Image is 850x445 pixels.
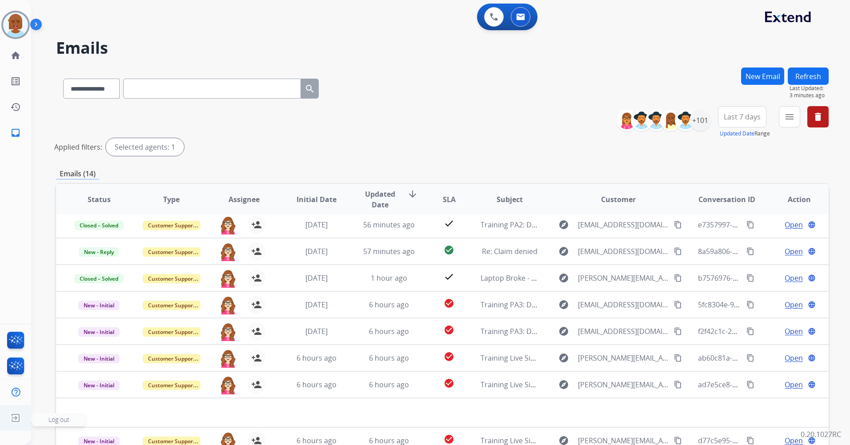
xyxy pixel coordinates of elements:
[305,220,328,230] span: [DATE]
[578,326,669,337] span: [EMAIL_ADDRESS][DOMAIN_NAME]
[808,327,816,335] mat-icon: language
[698,300,832,310] span: 5fc8304e-9cb4-4a33-a890-9a1e21e1ec66
[305,246,328,256] span: [DATE]
[785,273,803,283] span: Open
[219,242,237,261] img: agent-avatar
[444,271,454,282] mat-icon: check
[698,353,834,363] span: ab60c81a-8d63-4946-b223-1fd6a6643377
[444,218,454,229] mat-icon: check
[698,273,834,283] span: b7576976-08c5-49f3-86bd-a1309281ca75
[444,298,454,309] mat-icon: check_circle
[369,353,409,363] span: 6 hours ago
[788,68,829,85] button: Refresh
[558,353,569,363] mat-icon: explore
[305,326,328,336] span: [DATE]
[444,434,454,445] mat-icon: check_circle
[698,326,828,336] span: f2f42c1c-22c7-4197-abc5-272432cf3779
[801,429,841,440] p: 0.20.1027RC
[444,351,454,362] mat-icon: check_circle
[746,354,754,362] mat-icon: content_copy
[482,246,537,256] span: Re: Claim denied
[785,299,803,310] span: Open
[369,380,409,389] span: 6 hours ago
[3,12,28,37] img: avatar
[163,194,180,205] span: Type
[10,102,21,112] mat-icon: history
[746,247,754,255] mat-icon: content_copy
[10,50,21,61] mat-icon: home
[106,138,184,156] div: Selected agents: 1
[363,220,415,230] span: 56 minutes ago
[74,274,124,283] span: Closed – Solved
[481,220,635,230] span: Training PA2: Do Not Assign ([PERSON_NAME])
[674,301,682,309] mat-icon: content_copy
[10,76,21,87] mat-icon: list_alt
[784,111,795,122] mat-icon: menu
[78,354,120,363] span: New - Initial
[251,353,262,363] mat-icon: person_add
[251,326,262,337] mat-icon: person_add
[746,381,754,389] mat-icon: content_copy
[674,274,682,282] mat-icon: content_copy
[558,326,569,337] mat-icon: explore
[578,273,669,283] span: [PERSON_NAME][EMAIL_ADDRESS][PERSON_NAME][DOMAIN_NAME]
[10,127,21,138] mat-icon: inbox
[143,274,200,283] span: Customer Support
[79,247,119,257] span: New - Reply
[601,194,636,205] span: Customer
[251,219,262,230] mat-icon: person_add
[497,194,523,205] span: Subject
[813,111,823,122] mat-icon: delete
[305,83,315,94] mat-icon: search
[698,194,755,205] span: Conversation ID
[88,194,111,205] span: Status
[578,219,669,230] span: [EMAIL_ADDRESS][DOMAIN_NAME]
[143,381,200,390] span: Customer Support
[305,300,328,310] span: [DATE]
[297,194,337,205] span: Initial Date
[407,189,418,199] mat-icon: arrow_downward
[78,381,120,390] span: New - Initial
[756,184,829,215] th: Action
[219,376,237,394] img: agent-avatar
[219,269,237,288] img: agent-avatar
[808,437,816,445] mat-icon: language
[481,353,650,363] span: Training Live Sim: Do Not Assign ([PERSON_NAME])
[369,300,409,310] span: 6 hours ago
[219,349,237,368] img: agent-avatar
[790,92,829,99] span: 3 minutes ago
[251,299,262,310] mat-icon: person_add
[54,142,102,152] p: Applied filters:
[698,220,836,230] span: e7357997-8447-4352-9a1c-b41ae7071dab
[143,354,200,363] span: Customer Support
[720,130,754,137] button: Updated Date
[297,380,337,389] span: 6 hours ago
[741,68,784,85] button: New Email
[808,381,816,389] mat-icon: language
[674,221,682,229] mat-icon: content_copy
[698,380,831,389] span: ad7e5ce8-8f9d-4b28-b0a1-63cf97d73dfa
[297,353,337,363] span: 6 hours ago
[785,379,803,390] span: Open
[219,216,237,234] img: agent-avatar
[785,246,803,257] span: Open
[444,245,454,255] mat-icon: check_circle
[808,274,816,282] mat-icon: language
[443,194,456,205] span: SLA
[578,246,669,257] span: [EMAIL_ADDRESS][DOMAIN_NAME]
[305,273,328,283] span: [DATE]
[674,437,682,445] mat-icon: content_copy
[219,322,237,341] img: agent-avatar
[808,221,816,229] mat-icon: language
[746,327,754,335] mat-icon: content_copy
[363,246,415,256] span: 57 minutes ago
[481,380,650,389] span: Training Live Sim: Do Not Assign ([PERSON_NAME])
[558,299,569,310] mat-icon: explore
[229,194,260,205] span: Assignee
[558,379,569,390] mat-icon: explore
[481,326,635,336] span: Training PA3: Do Not Assign ([PERSON_NAME])
[481,300,635,310] span: Training PA3: Do Not Assign ([PERSON_NAME])
[558,246,569,257] mat-icon: explore
[143,247,200,257] span: Customer Support
[808,247,816,255] mat-icon: language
